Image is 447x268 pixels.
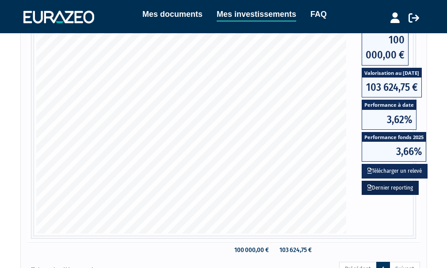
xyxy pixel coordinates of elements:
span: Performance fonds 2025 [362,132,426,142]
span: 3,66% [362,142,426,161]
span: 103 624,75 € [362,78,421,97]
a: Dernier reporting [362,181,419,195]
a: Mes investissements [217,8,296,22]
span: 100 000,00 € [362,30,408,65]
span: 3,62% [362,110,416,129]
img: 1732889491-logotype_eurazeo_blanc_rvb.png [23,11,94,23]
td: 103 624,75 € [273,242,316,258]
td: 100 000,00 € [227,242,273,258]
a: Mes documents [142,8,202,20]
span: Valorisation au [DATE] [362,68,421,78]
a: FAQ [310,8,327,20]
button: Télécharger un relevé [362,164,428,179]
span: Performance à date [362,100,416,109]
